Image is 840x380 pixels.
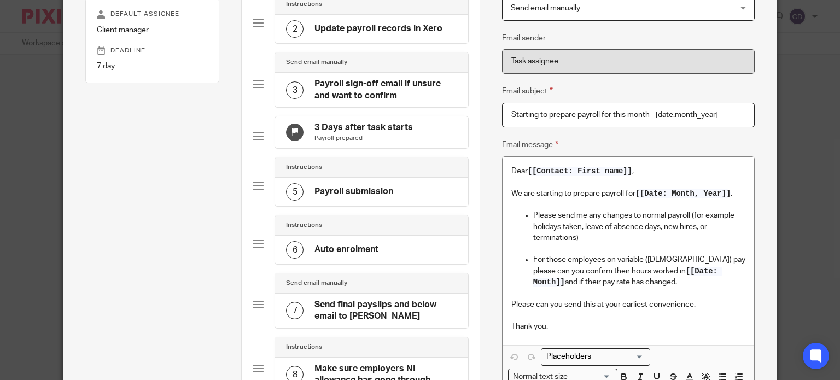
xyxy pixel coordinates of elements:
[502,85,553,97] label: Email subject
[97,61,208,72] p: 7 day
[286,279,347,288] h4: Send email manually
[314,122,413,133] h4: 3 Days after task starts
[97,25,208,36] p: Client manager
[533,210,745,243] p: Please send me any changes to normal payroll (for example holidays taken, leave of absence days, ...
[286,58,347,67] h4: Send email manually
[502,103,755,127] input: Subject
[286,20,304,38] div: 2
[286,241,304,259] div: 6
[286,343,322,352] h4: Instructions
[286,221,322,230] h4: Instructions
[314,244,378,255] h4: Auto enrolment
[502,138,558,151] label: Email message
[286,183,304,201] div: 5
[314,78,457,102] h4: Payroll sign-off email if unsure and want to confirm
[314,23,442,34] h4: Update payroll records in Xero
[314,134,413,143] p: Payroll prepared
[286,163,322,172] h4: Instructions
[502,33,546,44] label: Email sender
[511,321,745,332] p: Thank you.
[541,348,650,365] div: Search for option
[533,267,722,287] span: [[Date: Month]]
[286,81,304,99] div: 3
[314,186,393,197] h4: Payroll submission
[511,4,580,12] span: Send email manually
[528,167,632,176] span: [[Contact: First name]]
[635,189,731,198] span: [[Date: Month, Year]]
[511,166,745,177] p: Dear ,
[314,299,457,323] h4: Send final payslips and below email to [PERSON_NAME]
[541,348,650,365] div: Placeholders
[511,299,745,310] p: Please can you send this at your earliest convenience.
[542,351,644,363] input: Search for option
[97,46,208,55] p: Deadline
[533,254,745,288] p: For those employees on variable ([DEMOGRAPHIC_DATA]) pay please can you confirm their hours worke...
[286,302,304,319] div: 7
[97,10,208,19] p: Default assignee
[511,188,745,199] p: We are starting to prepare payroll for .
